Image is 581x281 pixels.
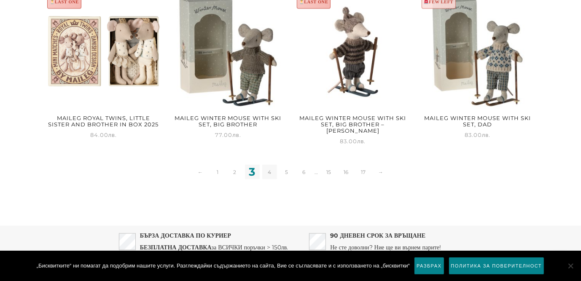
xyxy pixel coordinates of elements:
h2: Maileg Winter mouse with ski set, Big brother [171,112,286,130]
p: за ВСИЧКИ поръчки > 150лв. [140,230,288,254]
strong: 90 ДНЕВЕН СРОК ЗА ВРЪЩАНЕ [330,232,425,240]
span: 3 [245,165,260,179]
span: … [314,165,319,179]
span: лв. [232,131,241,138]
span: No [566,262,575,270]
a: 15 [322,165,336,179]
a: 4 [262,165,277,179]
h2: Maileg Royal Twins, Little Sister And Brother In Box 2025 [46,112,161,130]
p: Не сте доволни? Ние ще ви върнем парите! [330,230,441,254]
strong: БЪРЗА ДОСТАВКА ПО КУРИЕР БЕЗПЛАТНА ДОСТАВКА [140,232,231,252]
span: 84.00 [90,131,117,138]
h2: Maileg Winter mouse with ski set, Dad [420,112,535,130]
a: 1 [210,165,225,179]
span: лв. [482,131,491,138]
a: Разбрах [414,257,444,275]
a: 6 [297,165,312,179]
span: „Бисквитките“ ни помагат да подобрим нашите услуги. Разглеждайки съдържанието на сайта, Вие се съ... [37,262,410,270]
span: 83.00 [340,138,366,145]
a: Политика за поверителност [449,257,545,275]
a: 17 [356,165,371,179]
span: лв. [357,138,366,145]
a: 2 [228,165,242,179]
a: → [374,165,388,179]
a: 5 [280,165,294,179]
a: ← [193,165,208,179]
h2: Maileg Winter mouse with ski set, Big brother – [PERSON_NAME] [296,112,411,136]
span: лв. [108,131,117,138]
span: 83.00 [465,131,491,138]
span: 77.00 [215,131,241,138]
a: 16 [339,165,354,179]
